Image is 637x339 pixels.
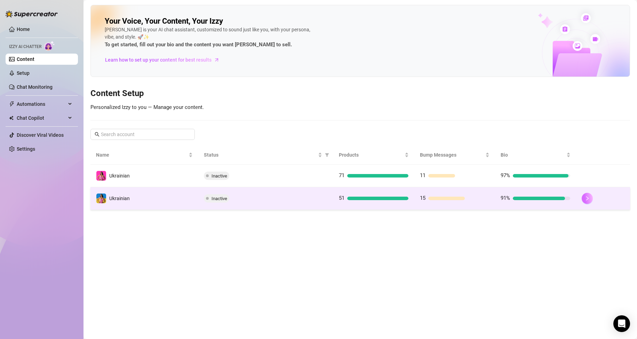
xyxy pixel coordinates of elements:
[44,41,55,51] img: AI Chatter
[414,145,495,165] th: Bump Messages
[522,6,630,77] img: ai-chatter-content-library-cLFOSyPT.png
[90,104,204,110] span: Personalized Izzy to you — Manage your content.
[17,98,66,110] span: Automations
[17,70,30,76] a: Setup
[17,146,35,152] a: Settings
[17,56,34,62] a: Content
[324,150,331,160] span: filter
[17,84,53,90] a: Chat Monitoring
[582,193,593,204] button: right
[325,153,329,157] span: filter
[213,56,220,63] span: arrow-right
[212,173,227,179] span: Inactive
[96,171,106,181] img: Ukrainian
[585,196,590,201] span: right
[501,195,510,201] span: 91%
[501,151,565,159] span: Bio
[6,10,58,17] img: logo-BBDzfeDw.svg
[333,145,414,165] th: Products
[198,145,333,165] th: Status
[105,26,313,49] div: [PERSON_NAME] is your AI chat assistant, customized to sound just like you, with your persona, vi...
[420,195,425,201] span: 15
[105,41,292,48] strong: To get started, fill out your bio and the content you want [PERSON_NAME] to sell.
[105,54,225,65] a: Learn how to set up your content for best results
[17,26,30,32] a: Home
[9,44,41,50] span: Izzy AI Chatter
[420,151,484,159] span: Bump Messages
[339,151,403,159] span: Products
[90,88,630,99] h3: Content Setup
[17,132,64,138] a: Discover Viral Videos
[501,172,510,179] span: 97%
[9,101,15,107] span: thunderbolt
[9,116,14,120] img: Chat Copilot
[613,315,630,332] div: Open Intercom Messenger
[101,131,185,138] input: Search account
[420,172,425,179] span: 11
[109,173,130,179] span: Ukrainian
[109,196,130,201] span: Ukrainian
[204,151,317,159] span: Status
[105,16,223,26] h2: Your Voice, Your Content, Your Izzy
[339,195,344,201] span: 51
[17,112,66,124] span: Chat Copilot
[90,145,198,165] th: Name
[95,132,99,137] span: search
[339,172,344,179] span: 71
[105,56,212,64] span: Learn how to set up your content for best results
[495,145,576,165] th: Bio
[212,196,227,201] span: Inactive
[96,151,187,159] span: Name
[96,194,106,203] img: Ukrainian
